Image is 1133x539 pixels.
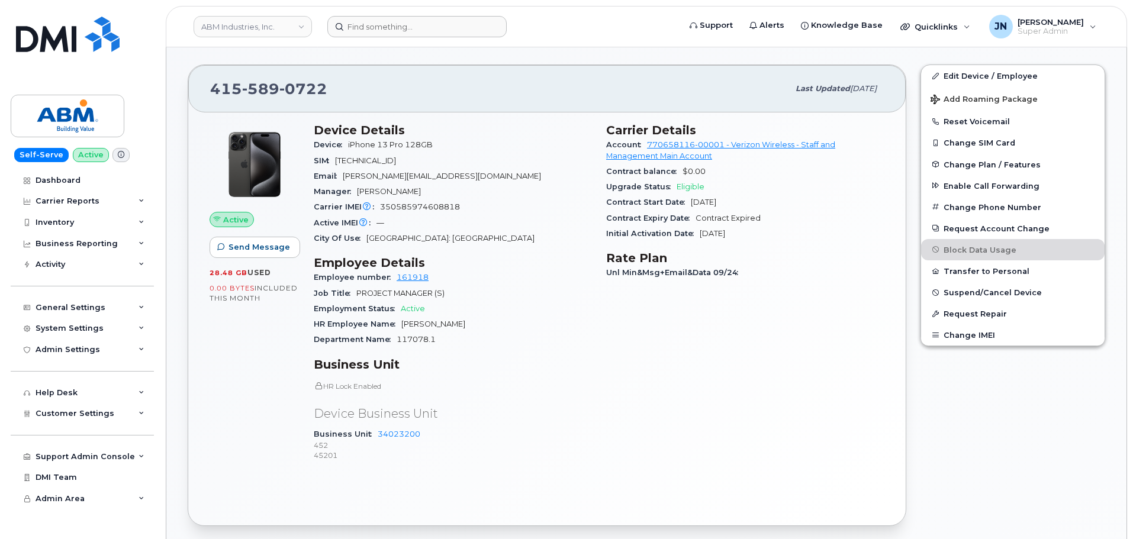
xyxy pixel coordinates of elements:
p: Device Business Unit [314,405,592,422]
span: Department Name [314,335,397,344]
a: Edit Device / Employee [921,65,1105,86]
span: Contract Expiry Date [606,214,696,222]
a: Alerts [741,14,793,37]
span: — [376,218,384,227]
h3: Device Details [314,123,592,137]
span: Active IMEI [314,218,376,227]
a: Support [681,14,741,37]
span: 117078.1 [397,335,436,344]
span: Last updated [796,84,850,93]
span: [TECHNICAL_ID] [335,156,396,165]
span: [PERSON_NAME] [1018,17,1084,27]
div: Joe Nguyen Jr. [981,15,1105,38]
span: Eligible [677,182,704,191]
span: Unl Min&Msg+Email&Data 09/24 [606,268,744,277]
span: [DATE] [691,198,716,206]
span: Manager [314,187,357,196]
span: Active [401,304,425,313]
span: Send Message [228,241,290,253]
span: Email [314,172,343,180]
h3: Employee Details [314,256,592,270]
p: 45201 [314,450,592,460]
span: SIM [314,156,335,165]
a: 161918 [397,273,429,282]
span: Change Plan / Features [944,160,1041,169]
button: Send Message [210,237,300,258]
button: Change SIM Card [921,132,1105,153]
span: Device [314,140,348,149]
span: Contract Start Date [606,198,691,206]
span: $0.00 [683,167,706,176]
p: HR Lock Enabled [314,381,592,391]
span: Quicklinks [915,22,958,31]
span: Enable Call Forwarding [944,181,1039,190]
span: iPhone 13 Pro 128GB [348,140,433,149]
p: 452 [314,440,592,450]
span: Support [700,20,733,31]
span: Knowledge Base [811,20,883,31]
button: Change Phone Number [921,196,1105,218]
span: 0722 [279,80,327,98]
span: [PERSON_NAME] [401,319,465,328]
button: Block Data Usage [921,239,1105,260]
span: [DATE] [700,229,725,238]
span: Active [223,214,249,225]
span: Contract balance [606,167,683,176]
span: JN [994,20,1007,34]
span: used [247,268,271,277]
button: Request Account Change [921,218,1105,239]
a: ABM Industries, Inc. [194,16,312,37]
span: [PERSON_NAME] [357,187,421,196]
button: Reset Voicemail [921,111,1105,132]
a: Knowledge Base [793,14,891,37]
span: City Of Use [314,234,366,243]
span: [GEOGRAPHIC_DATA]: [GEOGRAPHIC_DATA] [366,234,535,243]
span: Upgrade Status [606,182,677,191]
span: HR Employee Name [314,319,401,328]
img: iPhone_15_Pro_Black.png [219,129,290,200]
span: 415 [210,80,327,98]
h3: Business Unit [314,357,592,372]
input: Find something... [327,16,507,37]
span: Employment Status [314,304,401,313]
span: Carrier IMEI [314,202,380,211]
button: Transfer to Personal [921,260,1105,282]
span: PROJECT MANAGER (S) [356,289,445,298]
span: Alerts [759,20,784,31]
span: 589 [242,80,279,98]
span: Job Title [314,289,356,298]
span: 0.00 Bytes [210,284,255,292]
button: Change Plan / Features [921,154,1105,175]
span: Suspend/Cancel Device [944,288,1042,297]
button: Change IMEI [921,324,1105,346]
span: 350585974608818 [380,202,460,211]
button: Suspend/Cancel Device [921,282,1105,303]
a: 34023200 [378,430,420,438]
h3: Carrier Details [606,123,884,137]
span: [PERSON_NAME][EMAIL_ADDRESS][DOMAIN_NAME] [343,172,541,180]
a: 770658116-00001 - Verizon Wireless - Staff and Management Main Account [606,140,835,160]
span: Employee number [314,273,397,282]
span: 28.48 GB [210,269,247,277]
button: Request Repair [921,303,1105,324]
h3: Rate Plan [606,251,884,265]
span: Super Admin [1018,27,1084,36]
span: [DATE] [850,84,877,93]
button: Add Roaming Package [921,86,1105,111]
button: Enable Call Forwarding [921,175,1105,196]
span: Business Unit [314,430,378,438]
span: Add Roaming Package [931,95,1038,106]
span: Initial Activation Date [606,229,700,238]
span: Contract Expired [696,214,761,222]
span: Account [606,140,647,149]
div: Quicklinks [892,15,978,38]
